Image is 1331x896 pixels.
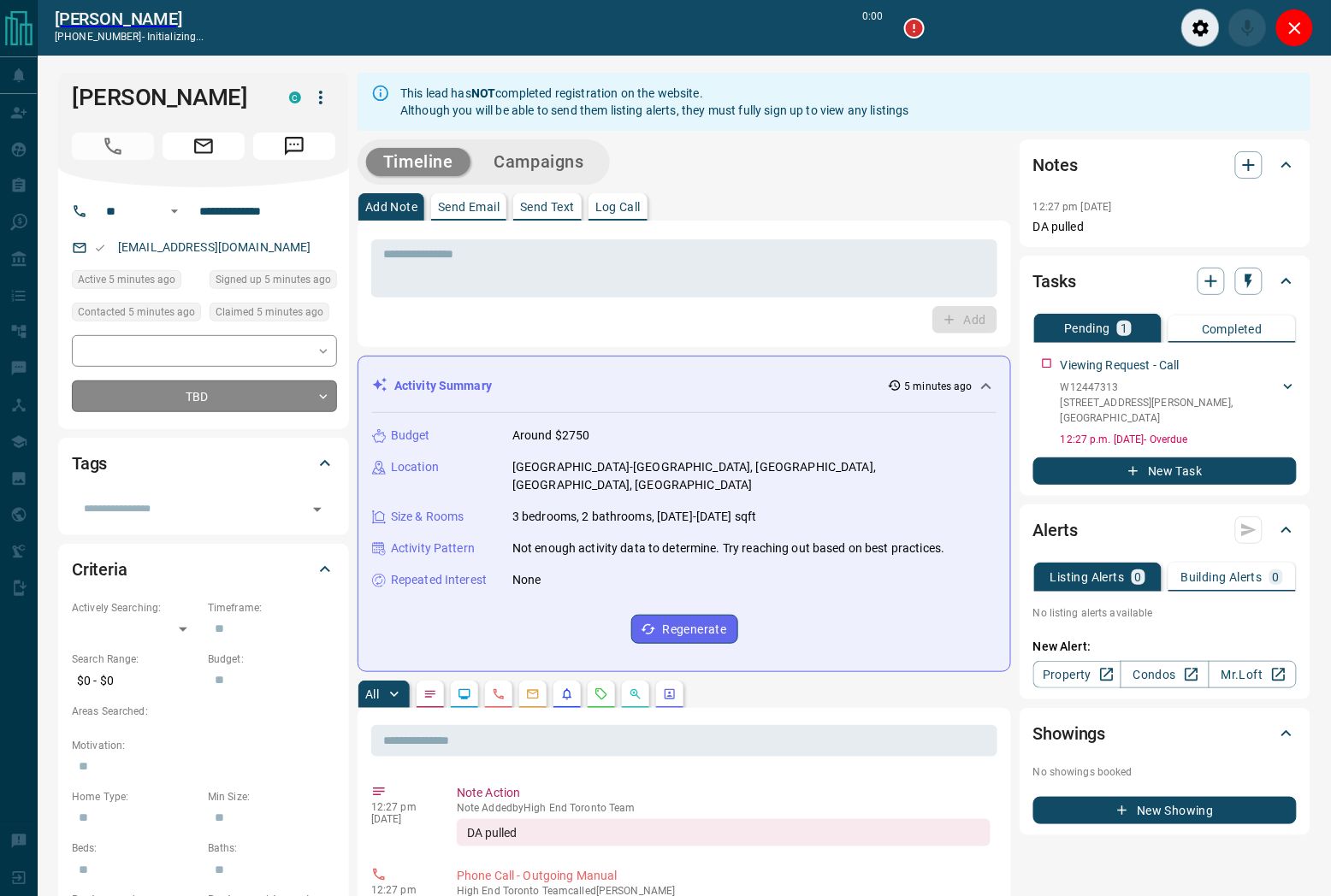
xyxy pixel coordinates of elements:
[492,687,506,701] svg: Calls
[208,651,335,667] p: Budget:
[1033,764,1297,780] p: No showings booked
[1061,357,1180,374] p: Viewing Request - Call
[526,687,540,701] svg: Emails
[1181,571,1263,583] p: Building Alerts
[371,884,431,896] p: 12:27 pm
[1202,323,1263,335] p: Completed
[72,443,335,484] div: Tags
[1121,661,1209,688] a: Condos
[210,303,337,327] div: Tue Oct 14 2025
[1061,395,1280,426] p: [STREET_ADDRESS][PERSON_NAME] , [GEOGRAPHIC_DATA]
[72,738,335,753] p: Motivation:
[1033,268,1076,295] h2: Tasks
[457,784,991,802] p: Note Action
[512,539,945,557] p: Not enough activity data to determine. Try reaching out based on best practices.
[72,303,201,327] div: Tue Oct 14 2025
[1209,661,1297,688] a: Mr.Loft
[72,789,199,805] p: Home Type:
[471,86,495,100] strong: NOT
[72,651,199,667] p: Search Range:
[78,304,195,321] span: Contacted 5 minutes ago
[365,688,379,700] p: All
[1033,144,1297,186] div: Notes
[1033,638,1297,656] p: New Alert:
[72,840,199,856] p: Beds:
[72,556,127,583] h2: Criteria
[520,201,575,213] p: Send Text
[1061,376,1297,429] div: W12447313[STREET_ADDRESS][PERSON_NAME],[GEOGRAPHIC_DATA]
[391,458,439,476] p: Location
[208,600,335,616] p: Timeframe:
[1050,571,1125,583] p: Listing Alerts
[1135,571,1142,583] p: 0
[1061,380,1280,395] p: W12447313
[72,84,263,111] h1: [PERSON_NAME]
[1273,571,1280,583] p: 0
[371,801,431,813] p: 12:27 pm
[394,377,492,395] p: Activity Summary
[457,867,991,885] p: Phone Call - Outgoing Manual
[1033,510,1297,551] div: Alerts
[55,9,204,29] a: [PERSON_NAME]
[595,201,641,213] p: Log Call
[512,427,590,445] p: Around $2750
[1228,9,1267,47] div: Mute
[147,31,204,43] span: initializing...
[1061,432,1297,447] p: 12:27 p.m. [DATE] - Overdue
[512,571,541,589] p: None
[1033,661,1121,688] a: Property
[216,304,323,321] span: Claimed 5 minutes ago
[163,133,245,160] span: Email
[72,667,199,695] p: $0 - $0
[289,91,301,103] div: condos.ca
[560,687,574,701] svg: Listing Alerts
[863,9,884,47] p: 0:00
[72,380,337,412] div: TBD
[365,201,417,213] p: Add Note
[512,458,997,494] p: [GEOGRAPHIC_DATA]-[GEOGRAPHIC_DATA], [GEOGRAPHIC_DATA], [GEOGRAPHIC_DATA], [GEOGRAPHIC_DATA]
[72,270,201,294] div: Tue Oct 14 2025
[457,819,991,846] div: DA pulled
[164,201,185,221] button: Open
[208,840,335,856] p: Baths:
[72,450,107,477] h2: Tags
[423,687,437,701] svg: Notes
[629,687,642,701] svg: Opportunities
[1181,9,1220,47] div: Audio Settings
[1033,516,1078,544] h2: Alerts
[78,271,175,288] span: Active 5 minutes ago
[55,29,204,44] p: [PHONE_NUMBER] -
[905,379,973,394] p: 5 minutes ago
[210,270,337,294] div: Tue Oct 14 2025
[512,508,757,526] p: 3 bedrooms, 2 bathrooms, [DATE]-[DATE] sqft
[400,78,909,126] div: This lead has completed registration on the website. Although you will be able to send them listi...
[1033,201,1112,213] p: 12:27 pm [DATE]
[1033,605,1297,621] p: No listing alerts available
[1033,261,1297,302] div: Tasks
[631,615,738,644] button: Regenerate
[253,133,335,160] span: Message
[72,133,154,160] span: Call
[458,687,471,701] svg: Lead Browsing Activity
[391,571,487,589] p: Repeated Interest
[1033,713,1297,754] div: Showings
[477,148,601,176] button: Campaigns
[208,789,335,805] p: Min Size:
[72,600,199,616] p: Actively Searching:
[438,201,500,213] p: Send Email
[72,704,335,719] p: Areas Searched:
[94,242,106,254] svg: Email Valid
[1033,457,1297,485] button: New Task
[372,370,997,402] div: Activity Summary5 minutes ago
[391,508,464,526] p: Size & Rooms
[1033,151,1078,179] h2: Notes
[1121,322,1127,334] p: 1
[216,271,331,288] span: Signed up 5 minutes ago
[457,802,991,814] p: Note Added by High End Toronto Team
[118,240,311,254] a: [EMAIL_ADDRESS][DOMAIN_NAME]
[1033,797,1297,824] button: New Showing
[663,687,677,701] svg: Agent Actions
[72,549,335,590] div: Criteria
[366,148,470,176] button: Timeline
